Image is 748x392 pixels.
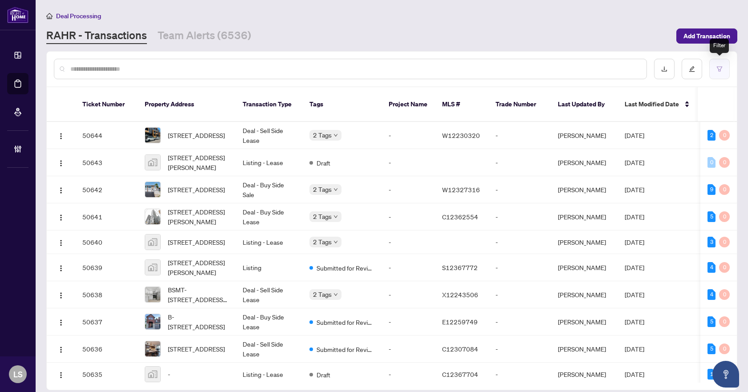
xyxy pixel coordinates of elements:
td: Deal - Buy Side Sale [236,176,302,203]
span: [STREET_ADDRESS] [168,237,225,247]
span: - [168,369,170,379]
span: home [46,13,53,19]
span: [DATE] [625,186,644,194]
td: - [382,363,435,386]
span: [STREET_ADDRESS] [168,185,225,194]
img: Logo [57,319,65,326]
img: Logo [57,292,65,299]
img: Logo [57,265,65,272]
span: 2 Tags [313,130,332,140]
span: [DATE] [625,263,644,271]
td: 50637 [75,308,138,335]
td: [PERSON_NAME] [551,281,618,308]
button: download [654,59,675,79]
div: 0 [707,157,715,168]
td: - [382,335,435,363]
span: Submitted for Review [317,344,374,354]
span: down [333,133,338,137]
button: Logo [54,287,68,302]
span: [DATE] [625,131,644,139]
span: [STREET_ADDRESS][PERSON_NAME] [168,153,228,172]
img: thumbnail-img [145,287,160,302]
a: Team Alerts (6536) [158,28,251,44]
td: [PERSON_NAME] [551,230,618,254]
div: 5 [707,316,715,327]
button: Open asap [712,361,739,388]
div: 0 [719,157,730,168]
td: - [488,230,551,254]
img: Logo [57,187,65,194]
img: thumbnail-img [145,314,160,329]
div: 4 [707,289,715,300]
td: [PERSON_NAME] [551,149,618,176]
img: thumbnail-img [145,234,160,250]
span: 2 Tags [313,289,332,299]
td: Listing - Lease [236,149,302,176]
td: - [488,176,551,203]
th: Last Updated By [551,87,618,122]
span: down [333,240,338,244]
div: 0 [719,262,730,273]
td: 50641 [75,203,138,230]
td: 50643 [75,149,138,176]
th: Last Modified Date [618,87,698,122]
img: Logo [57,346,65,353]
div: Filter [710,39,729,53]
span: C12362554 [442,213,478,221]
div: 2 [707,130,715,141]
td: Listing - Lease [236,363,302,386]
th: Tags [302,87,382,122]
span: download [661,66,667,72]
span: Last Modified Date [625,99,679,109]
span: X12243506 [442,291,478,299]
td: Deal - Buy Side Lease [236,308,302,335]
td: - [382,176,435,203]
td: [PERSON_NAME] [551,203,618,230]
span: Add Transaction [683,29,730,43]
button: filter [709,59,730,79]
td: 50644 [75,122,138,149]
button: Logo [54,128,68,142]
img: thumbnail-img [145,155,160,170]
td: - [382,230,435,254]
td: Deal - Sell Side Lease [236,335,302,363]
span: W12327316 [442,186,480,194]
td: - [382,203,435,230]
img: logo [7,7,28,23]
td: - [488,254,551,281]
span: down [333,187,338,192]
span: Draft [317,158,330,168]
button: Logo [54,235,68,249]
span: [DATE] [625,238,644,246]
span: [STREET_ADDRESS] [168,130,225,140]
span: 2 Tags [313,184,332,194]
div: 0 [719,289,730,300]
span: C12307084 [442,345,478,353]
span: LS [13,368,23,380]
td: - [488,363,551,386]
button: Add Transaction [676,28,737,44]
span: [DATE] [625,370,644,378]
td: 50636 [75,335,138,363]
td: - [488,122,551,149]
span: [DATE] [625,213,644,221]
td: 50640 [75,230,138,254]
td: Listing [236,254,302,281]
img: Logo [57,239,65,247]
button: Logo [54,315,68,329]
span: [STREET_ADDRESS][PERSON_NAME] [168,258,228,277]
span: [DATE] [625,291,644,299]
td: - [382,122,435,149]
div: 0 [719,211,730,222]
span: BSMT-[STREET_ADDRESS][PERSON_NAME] [168,285,228,304]
div: 0 [719,237,730,247]
button: Logo [54,182,68,197]
td: - [382,281,435,308]
img: Logo [57,160,65,167]
button: Logo [54,342,68,356]
img: thumbnail-img [145,182,160,197]
th: Project Name [382,87,435,122]
span: Submitted for Review [317,317,374,327]
div: 1 [707,369,715,380]
td: Listing - Lease [236,230,302,254]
